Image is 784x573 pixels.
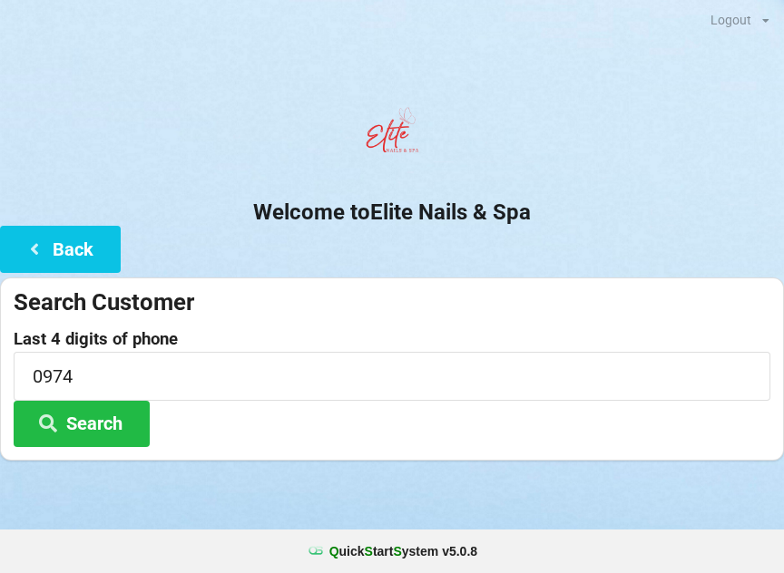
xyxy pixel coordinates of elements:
span: S [365,544,373,558]
div: Search Customer [14,287,770,317]
img: EliteNailsSpa-Logo1.png [356,99,428,171]
div: Logout [710,14,751,26]
img: favicon.ico [307,542,325,560]
b: uick tart ystem v 5.0.8 [329,542,477,560]
input: 0000 [14,352,770,400]
button: Search [14,401,150,447]
span: Q [329,544,339,558]
label: Last 4 digits of phone [14,330,770,348]
span: S [393,544,401,558]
